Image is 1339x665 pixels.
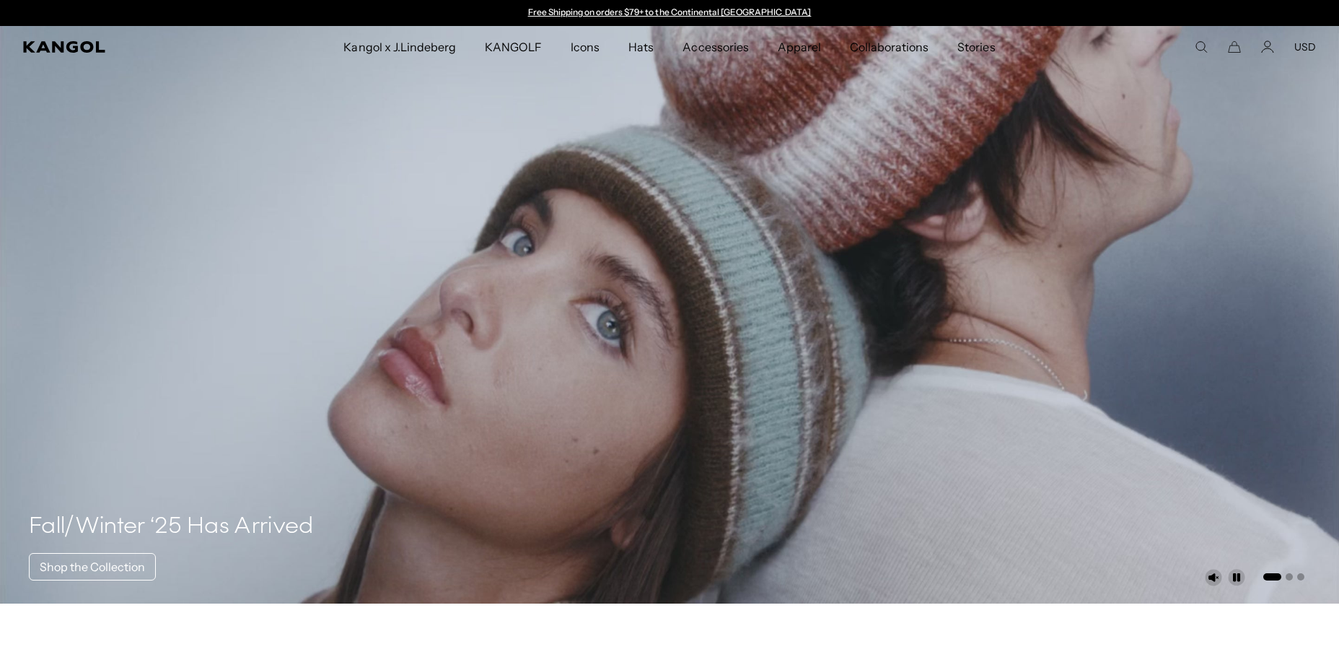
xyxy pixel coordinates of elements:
[470,26,556,68] a: KANGOLF
[1228,40,1241,53] button: Cart
[943,26,1009,68] a: Stories
[23,41,227,53] a: Kangol
[1286,573,1293,581] button: Go to slide 2
[778,26,821,68] span: Apparel
[1261,40,1274,53] a: Account
[763,26,835,68] a: Apparel
[556,26,614,68] a: Icons
[571,26,600,68] span: Icons
[528,6,812,17] a: Free Shipping on orders $79+ to the Continental [GEOGRAPHIC_DATA]
[343,26,456,68] span: Kangol x J.Lindeberg
[329,26,470,68] a: Kangol x J.Lindeberg
[614,26,668,68] a: Hats
[1262,570,1304,582] ul: Select a slide to show
[1263,573,1281,581] button: Go to slide 1
[29,513,314,542] h4: Fall/Winter ‘25 Has Arrived
[29,553,156,581] a: Shop the Collection
[668,26,763,68] a: Accessories
[682,26,748,68] span: Accessories
[1205,569,1222,586] button: Unmute
[521,7,818,19] div: Announcement
[1228,569,1245,586] button: Pause
[521,7,818,19] div: 1 of 2
[1195,40,1208,53] summary: Search here
[835,26,943,68] a: Collaborations
[1297,573,1304,581] button: Go to slide 3
[957,26,995,68] span: Stories
[521,7,818,19] slideshow-component: Announcement bar
[628,26,654,68] span: Hats
[1294,40,1316,53] button: USD
[485,26,542,68] span: KANGOLF
[850,26,928,68] span: Collaborations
